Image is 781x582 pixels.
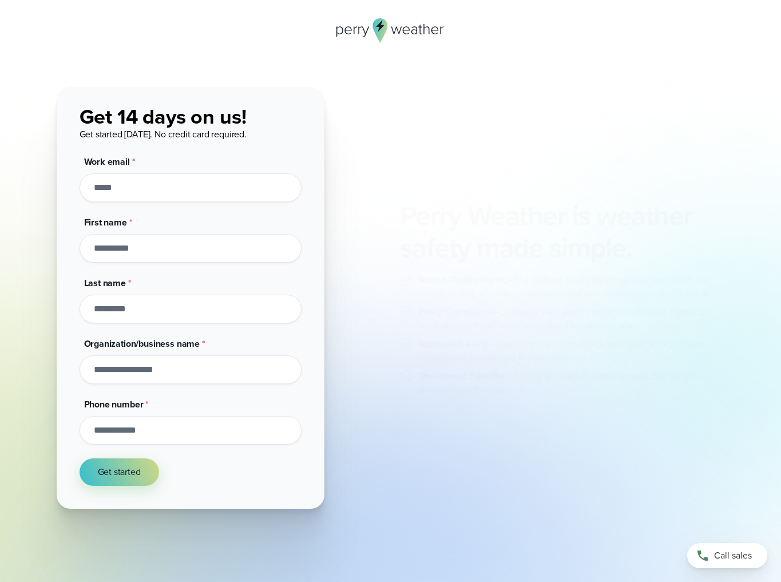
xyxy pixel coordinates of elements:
span: Get started [98,465,141,479]
span: Get started [DATE]. No credit card required. [80,128,247,141]
span: Work email [84,155,130,168]
span: Last name [84,276,126,290]
span: Call sales [714,549,752,563]
a: Call sales [687,543,767,568]
span: Organization/business name [84,337,200,350]
span: First name [84,216,127,229]
span: Phone number [84,398,144,411]
span: Get 14 days on us! [80,101,247,132]
button: Get started [80,458,159,486]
